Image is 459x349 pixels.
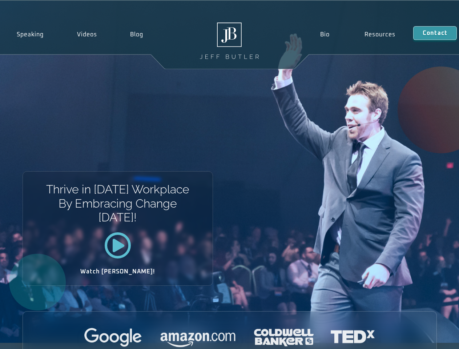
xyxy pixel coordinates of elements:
span: Contact [423,30,447,36]
a: Blog [113,26,160,43]
h1: Thrive in [DATE] Workplace By Embracing Change [DATE]! [45,182,190,224]
a: Contact [413,26,457,40]
a: Videos [60,26,114,43]
a: Resources [347,26,413,43]
a: Bio [302,26,347,43]
h2: Watch [PERSON_NAME]! [48,269,187,274]
nav: Menu [302,26,413,43]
